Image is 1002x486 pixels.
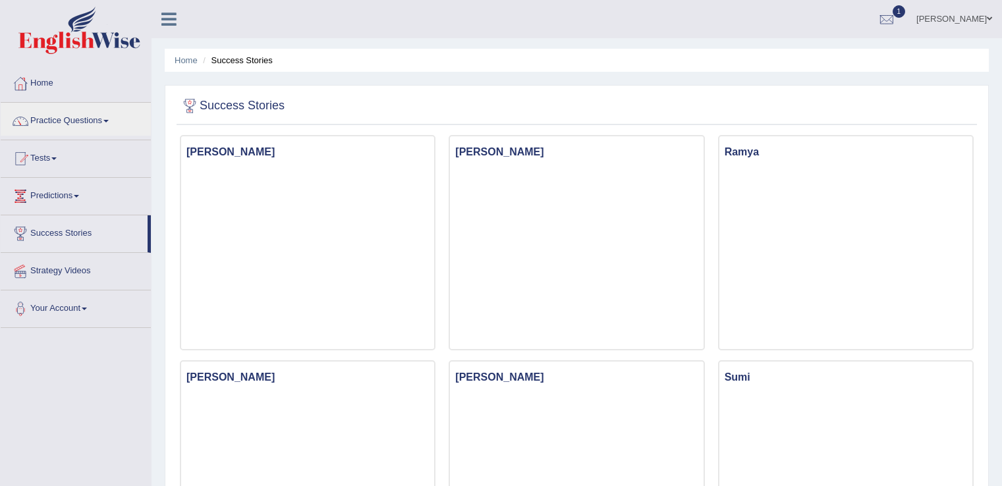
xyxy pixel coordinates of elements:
a: Strategy Videos [1,253,151,286]
h3: [PERSON_NAME] [450,368,703,387]
a: Tests [1,140,151,173]
h3: Sumi [719,368,972,387]
a: Success Stories [1,215,148,248]
h3: Ramya [719,143,972,161]
a: Home [175,55,198,65]
a: Predictions [1,178,151,211]
a: Your Account [1,290,151,323]
h3: [PERSON_NAME] [181,143,434,161]
h3: [PERSON_NAME] [450,143,703,161]
h3: [PERSON_NAME] [181,368,434,387]
span: 1 [893,5,906,18]
h2: Success Stories [180,96,285,116]
a: Home [1,65,151,98]
li: Success Stories [200,54,272,67]
a: Practice Questions [1,103,151,136]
